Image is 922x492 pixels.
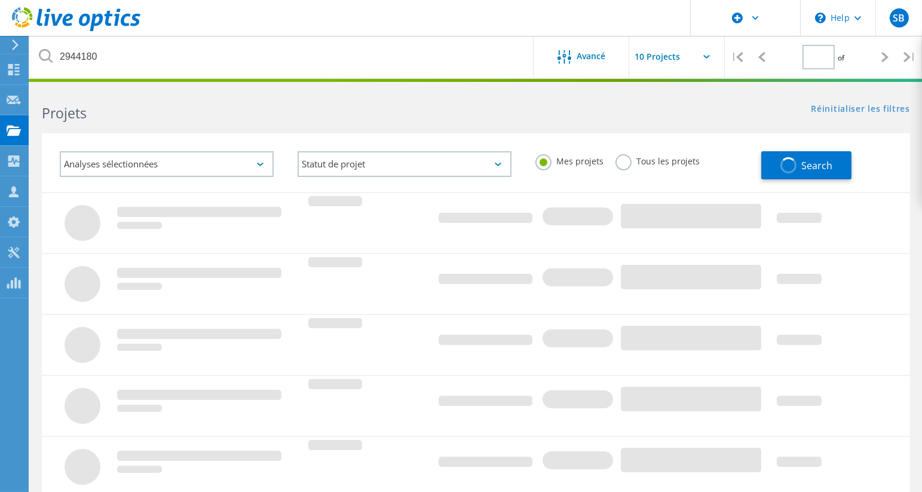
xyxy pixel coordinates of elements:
[615,154,700,166] label: Tous les projets
[811,105,910,115] a: Réinitialiser les filtres
[761,151,851,179] button: Search
[815,13,826,23] svg: \n
[42,103,87,123] b: Projets
[801,159,832,172] span: Search
[725,36,749,78] div: |
[30,36,534,78] input: Rechercher des projets par nom, propriétaire, ID, société, etc.
[60,151,274,177] div: Analyses sélectionnées
[898,36,922,78] div: |
[12,25,140,33] a: Live Optics Dashboard
[298,151,511,177] div: Statut de projet
[893,13,905,23] span: SB
[535,154,604,166] label: Mes projets
[577,52,606,60] span: Avancé
[838,53,844,63] span: of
